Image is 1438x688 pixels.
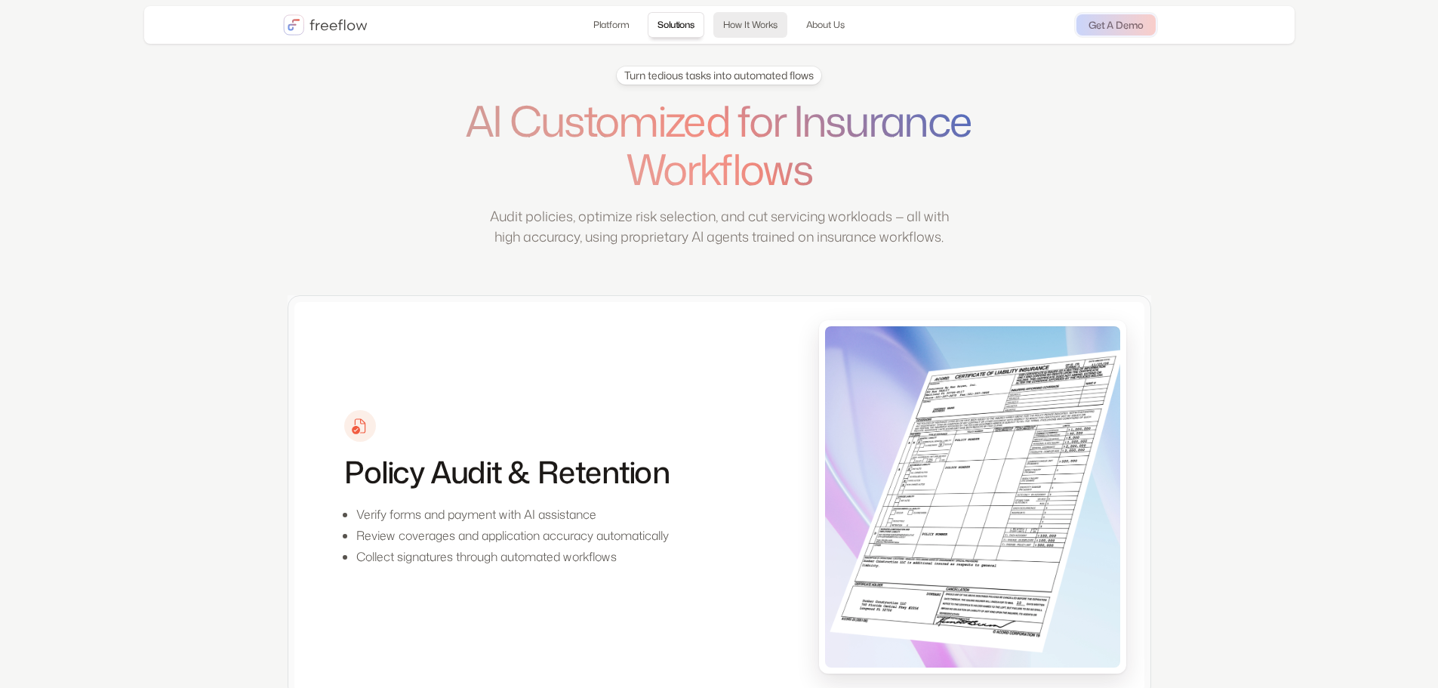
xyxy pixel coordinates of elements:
[796,12,854,38] a: About Us
[482,206,957,247] p: Audit policies, optimize risk selection, and cut servicing workloads — all with high accuracy, us...
[713,12,787,38] a: How It Works
[356,526,669,545] p: Review coverages and application accuracy automatically
[431,97,1008,194] h1: AI Customized for Insurance Workflows
[356,548,669,566] p: Collect signatures through automated workflows
[648,12,704,38] a: Solutions
[344,454,669,490] h3: Policy Audit & Retention
[1076,14,1156,35] a: Get A Demo
[356,505,669,523] p: Verify forms and payment with AI assistance
[624,68,814,83] div: Turn tedious tasks into automated flows
[584,12,639,38] a: Platform
[283,14,368,35] a: home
